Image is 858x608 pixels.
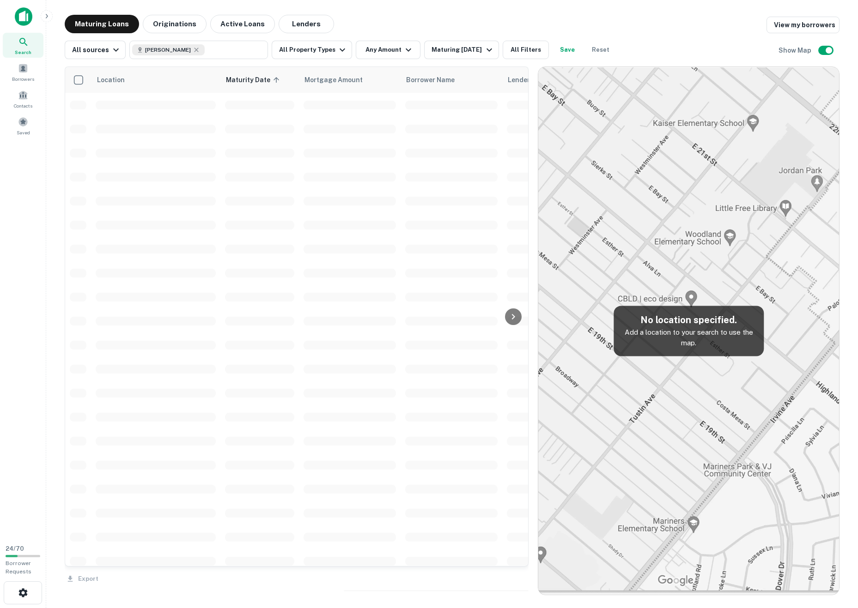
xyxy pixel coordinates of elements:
[72,44,122,55] div: All sources
[210,15,275,33] button: Active Loans
[91,67,220,93] th: Location
[586,41,615,59] button: Reset
[15,7,32,26] img: capitalize-icon.png
[6,560,31,575] span: Borrower Requests
[15,48,31,56] span: Search
[3,60,43,84] a: Borrowers
[779,45,813,55] h6: Show Map
[3,113,43,138] a: Saved
[304,74,375,85] span: Mortgage Amount
[17,129,30,136] span: Saved
[621,327,756,349] p: Add a location to your search to use the map.
[356,41,420,59] button: Any Amount
[3,33,43,58] a: Search
[621,313,756,327] h5: No location specified.
[503,41,549,59] button: All Filters
[538,67,839,595] img: map-placeholder.webp
[299,67,401,93] th: Mortgage Amount
[97,74,125,85] span: Location
[12,75,34,83] span: Borrowers
[14,102,32,109] span: Contacts
[220,67,299,93] th: Maturity Date
[226,74,282,85] span: Maturity Date
[279,15,334,33] button: Lenders
[272,41,352,59] button: All Property Types
[65,15,139,33] button: Maturing Loans
[432,44,494,55] div: Maturing [DATE]
[767,17,840,33] a: View my borrowers
[553,41,582,59] button: Save your search to get updates of matches that match your search criteria.
[812,534,858,578] iframe: Chat Widget
[6,545,24,552] span: 24 / 70
[424,41,499,59] button: Maturing [DATE]
[145,46,191,54] span: [PERSON_NAME]
[406,74,455,85] span: Borrower Name
[401,67,502,93] th: Borrower Name
[502,67,650,93] th: Lender
[3,86,43,111] a: Contacts
[65,41,126,59] button: All sources
[143,15,207,33] button: Originations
